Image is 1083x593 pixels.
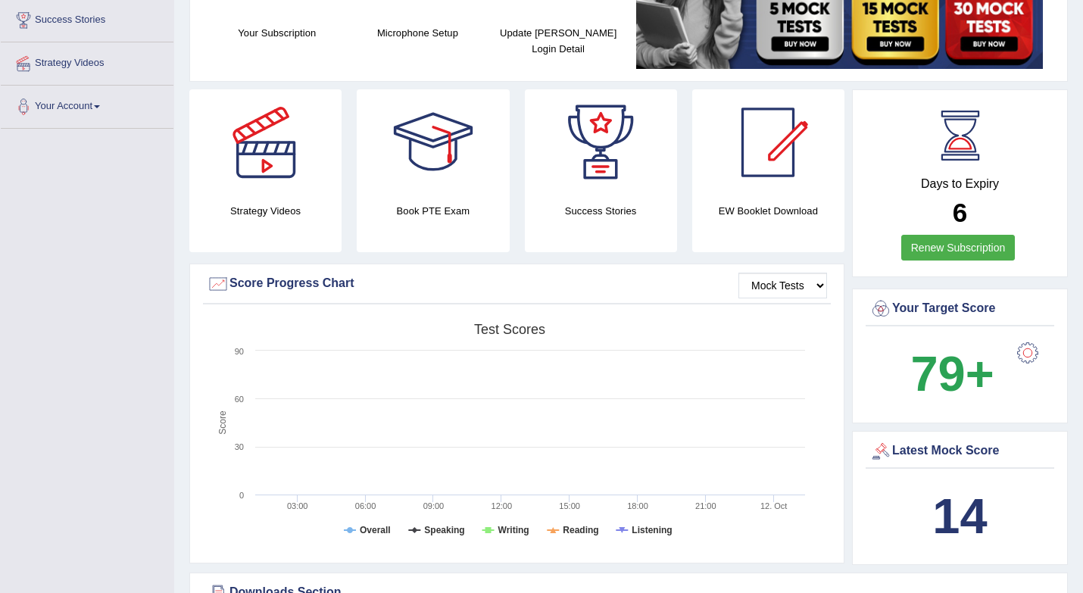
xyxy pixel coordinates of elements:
[695,501,716,510] text: 21:00
[525,203,677,219] h4: Success Stories
[563,525,598,535] tspan: Reading
[355,25,481,41] h4: Microphone Setup
[559,501,580,510] text: 15:00
[627,501,648,510] text: 18:00
[1,42,173,80] a: Strategy Videos
[869,298,1050,320] div: Your Target Score
[869,440,1050,463] div: Latest Mock Score
[235,442,244,451] text: 30
[423,501,445,510] text: 09:00
[207,273,827,295] div: Score Progress Chart
[214,25,340,41] h4: Your Subscription
[910,346,994,401] b: 79+
[692,203,844,219] h4: EW Booklet Download
[287,501,308,510] text: 03:00
[239,491,244,500] text: 0
[360,525,391,535] tspan: Overall
[1,86,173,123] a: Your Account
[424,525,464,535] tspan: Speaking
[235,395,244,404] text: 60
[498,525,529,535] tspan: Writing
[632,525,672,535] tspan: Listening
[235,347,244,356] text: 90
[217,410,228,435] tspan: Score
[869,177,1050,191] h4: Days to Expiry
[932,488,987,544] b: 14
[357,203,509,219] h4: Book PTE Exam
[474,322,545,337] tspan: Test scores
[355,501,376,510] text: 06:00
[495,25,621,57] h4: Update [PERSON_NAME] Login Detail
[953,198,967,227] b: 6
[760,501,787,510] tspan: 12. Oct
[189,203,342,219] h4: Strategy Videos
[492,501,513,510] text: 12:00
[901,235,1016,261] a: Renew Subscription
